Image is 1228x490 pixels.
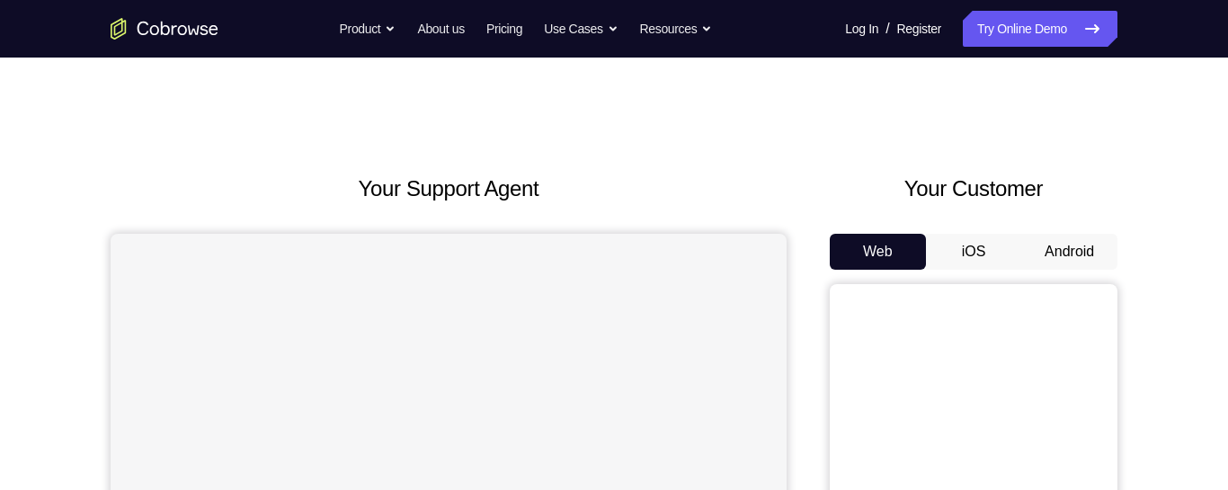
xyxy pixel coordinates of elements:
button: Use Cases [544,11,618,47]
a: Try Online Demo [963,11,1117,47]
button: Web [830,234,926,270]
button: iOS [926,234,1022,270]
a: Log In [845,11,878,47]
h2: Your Customer [830,173,1117,205]
span: / [885,18,889,40]
a: About us [417,11,464,47]
button: Product [340,11,396,47]
button: Android [1021,234,1117,270]
a: Pricing [486,11,522,47]
h2: Your Support Agent [111,173,787,205]
a: Go to the home page [111,18,218,40]
a: Register [897,11,941,47]
button: Resources [640,11,713,47]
